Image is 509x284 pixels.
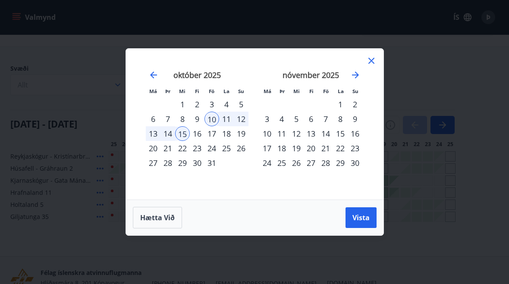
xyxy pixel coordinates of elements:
[274,141,289,156] td: Choose þriðjudagur, 18. nóvember 2025 as your check-in date. It’s available.
[204,112,219,126] div: 10
[264,88,271,94] small: Má
[280,88,285,94] small: Þr
[190,126,204,141] td: Choose fimmtudagur, 16. október 2025 as your check-in date. It’s available.
[146,126,160,141] td: Selected. mánudagur, 13. október 2025
[333,126,348,141] div: 15
[333,141,348,156] td: Choose laugardagur, 22. nóvember 2025 as your check-in date. It’s available.
[274,112,289,126] div: 4
[160,156,175,170] div: 28
[190,156,204,170] td: Choose fimmtudagur, 30. október 2025 as your check-in date. It’s available.
[333,156,348,170] div: 29
[304,112,318,126] td: Choose fimmtudagur, 6. nóvember 2025 as your check-in date. It’s available.
[219,141,234,156] div: 25
[190,97,204,112] td: Choose fimmtudagur, 2. október 2025 as your check-in date. It’s available.
[304,141,318,156] div: 20
[260,112,274,126] div: 3
[318,126,333,141] td: Choose föstudagur, 14. nóvember 2025 as your check-in date. It’s available.
[175,112,190,126] div: 8
[309,88,314,94] small: Fi
[289,141,304,156] td: Choose miðvikudagur, 19. nóvember 2025 as your check-in date. It’s available.
[260,156,274,170] td: Choose mánudagur, 24. nóvember 2025 as your check-in date. It’s available.
[219,112,234,126] td: Selected. laugardagur, 11. október 2025
[260,141,274,156] div: 17
[318,156,333,170] div: 28
[160,126,175,141] div: 14
[289,126,304,141] div: 12
[146,112,160,126] td: Choose mánudagur, 6. október 2025 as your check-in date. It’s available.
[148,70,159,80] div: Move backward to switch to the previous month.
[338,88,344,94] small: La
[348,156,362,170] td: Choose sunnudagur, 30. nóvember 2025 as your check-in date. It’s available.
[289,156,304,170] td: Choose miðvikudagur, 26. nóvember 2025 as your check-in date. It’s available.
[234,126,248,141] td: Choose sunnudagur, 19. október 2025 as your check-in date. It’s available.
[348,141,362,156] td: Choose sunnudagur, 23. nóvember 2025 as your check-in date. It’s available.
[173,70,221,80] strong: október 2025
[348,126,362,141] td: Choose sunnudagur, 16. nóvember 2025 as your check-in date. It’s available.
[234,97,248,112] td: Choose sunnudagur, 5. október 2025 as your check-in date. It’s available.
[293,88,300,94] small: Mi
[289,112,304,126] td: Choose miðvikudagur, 5. nóvember 2025 as your check-in date. It’s available.
[348,112,362,126] div: 9
[289,141,304,156] div: 19
[140,213,175,222] span: Hætta við
[304,141,318,156] td: Choose fimmtudagur, 20. nóvember 2025 as your check-in date. It’s available.
[333,126,348,141] td: Choose laugardagur, 15. nóvember 2025 as your check-in date. It’s available.
[146,141,160,156] td: Choose mánudagur, 20. október 2025 as your check-in date. It’s available.
[175,97,190,112] td: Choose miðvikudagur, 1. október 2025 as your check-in date. It’s available.
[234,126,248,141] div: 19
[190,156,204,170] div: 30
[175,156,190,170] div: 29
[350,70,361,80] div: Move forward to switch to the next month.
[223,88,229,94] small: La
[204,97,219,112] div: 3
[175,141,190,156] td: Choose miðvikudagur, 22. október 2025 as your check-in date. It’s available.
[136,59,373,189] div: Calendar
[175,126,190,141] td: Selected as end date. miðvikudagur, 15. október 2025
[333,156,348,170] td: Choose laugardagur, 29. nóvember 2025 as your check-in date. It’s available.
[204,97,219,112] td: Choose föstudagur, 3. október 2025 as your check-in date. It’s available.
[333,97,348,112] div: 1
[274,126,289,141] td: Choose þriðjudagur, 11. nóvember 2025 as your check-in date. It’s available.
[352,88,358,94] small: Su
[352,213,370,222] span: Vista
[219,126,234,141] div: 18
[274,141,289,156] div: 18
[283,70,339,80] strong: nóvember 2025
[234,141,248,156] td: Choose sunnudagur, 26. október 2025 as your check-in date. It’s available.
[318,156,333,170] td: Choose föstudagur, 28. nóvember 2025 as your check-in date. It’s available.
[260,112,274,126] td: Choose mánudagur, 3. nóvember 2025 as your check-in date. It’s available.
[348,97,362,112] div: 2
[175,156,190,170] td: Choose miðvikudagur, 29. október 2025 as your check-in date. It’s available.
[219,126,234,141] td: Choose laugardagur, 18. október 2025 as your check-in date. It’s available.
[219,112,234,126] div: 11
[260,156,274,170] div: 24
[333,141,348,156] div: 22
[190,126,204,141] div: 16
[318,112,333,126] div: 7
[348,112,362,126] td: Choose sunnudagur, 9. nóvember 2025 as your check-in date. It’s available.
[219,97,234,112] td: Choose laugardagur, 4. október 2025 as your check-in date. It’s available.
[348,141,362,156] div: 23
[146,156,160,170] div: 27
[204,156,219,170] div: 31
[133,207,182,228] button: Hætta við
[146,126,160,141] div: 13
[318,112,333,126] td: Choose föstudagur, 7. nóvember 2025 as your check-in date. It’s available.
[160,126,175,141] td: Selected. þriðjudagur, 14. október 2025
[318,141,333,156] div: 21
[175,97,190,112] div: 1
[274,126,289,141] div: 11
[238,88,244,94] small: Su
[146,156,160,170] td: Choose mánudagur, 27. október 2025 as your check-in date. It’s available.
[274,156,289,170] div: 25
[304,156,318,170] td: Choose fimmtudagur, 27. nóvember 2025 as your check-in date. It’s available.
[234,141,248,156] div: 26
[190,112,204,126] div: 9
[190,97,204,112] div: 2
[274,156,289,170] td: Choose þriðjudagur, 25. nóvember 2025 as your check-in date. It’s available.
[260,126,274,141] td: Choose mánudagur, 10. nóvember 2025 as your check-in date. It’s available.
[333,112,348,126] div: 8
[190,141,204,156] div: 23
[333,112,348,126] td: Choose laugardagur, 8. nóvember 2025 as your check-in date. It’s available.
[175,126,190,141] div: 15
